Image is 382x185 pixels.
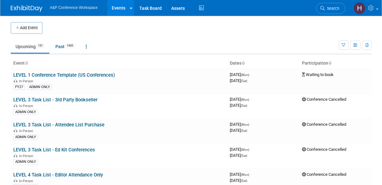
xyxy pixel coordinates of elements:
[230,172,251,177] span: [DATE]
[230,78,247,83] span: [DATE]
[328,61,331,66] a: Sort by Participation Type
[241,61,245,66] a: Sort by Start Date
[14,104,17,107] img: In-Person Event
[325,6,339,11] span: Search
[14,154,17,157] img: In-Person Event
[230,122,251,127] span: [DATE]
[19,154,35,158] span: In-Person
[250,122,251,127] span: -
[241,179,247,182] span: (Sat)
[230,147,251,152] span: [DATE]
[302,147,346,152] span: Conference Cancelled
[250,147,251,152] span: -
[230,97,251,102] span: [DATE]
[241,98,249,101] span: (Mon)
[230,128,247,133] span: [DATE]
[354,2,366,14] img: Hannah Siegel
[14,129,17,132] img: In-Person Event
[13,72,115,78] a: LEVEL 1 Conference Template (US Conferences)
[230,178,247,183] span: [DATE]
[241,79,247,83] span: (Sat)
[241,104,247,107] span: (Sat)
[230,72,251,77] span: [DATE]
[250,72,251,77] span: -
[27,84,52,90] div: ADMIN ONLY
[250,97,251,102] span: -
[65,43,75,48] span: 1420
[302,122,346,127] span: Conference Cancelled
[316,3,345,14] a: Search
[19,179,35,183] span: In-Person
[11,5,42,12] img: ExhibitDay
[19,104,35,108] span: In-Person
[241,73,249,77] span: (Mon)
[13,122,104,128] a: LEVEL 3 Task List - Attendee List Purchase
[51,41,80,53] a: Past1420
[13,134,38,140] div: ADMIN ONLY
[19,79,35,83] span: In-Person
[302,72,334,77] span: Waiting to book
[11,58,227,69] th: Event
[11,22,42,34] button: Add Event
[13,159,38,165] div: ADMIN ONLY
[14,79,17,82] img: In-Person Event
[36,43,45,48] span: 131
[230,103,247,108] span: [DATE]
[241,154,247,157] span: (Sat)
[241,148,249,151] span: (Mon)
[299,58,372,69] th: Participation
[19,129,35,133] span: In-Person
[241,173,249,176] span: (Mon)
[13,172,103,178] a: LEVEL 4 Task List - Editor Attendance Only
[302,97,346,102] span: Conference Cancelled
[11,41,49,53] a: Upcoming131
[13,97,97,103] a: LEVEL 3 Task List - 3rd Party Bookseller
[13,84,25,90] div: FY27
[13,109,38,115] div: ADMIN ONLY
[25,61,28,66] a: Sort by Event Name
[241,123,249,126] span: (Mon)
[230,153,247,158] span: [DATE]
[302,172,346,177] span: Conference Cancelled
[14,179,17,182] img: In-Person Event
[250,172,251,177] span: -
[241,129,247,132] span: (Sat)
[50,5,98,10] span: A&P Conference Workspace
[227,58,299,69] th: Dates
[13,147,95,153] a: LEVEL 3 Task List - Ed Kit Conferences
